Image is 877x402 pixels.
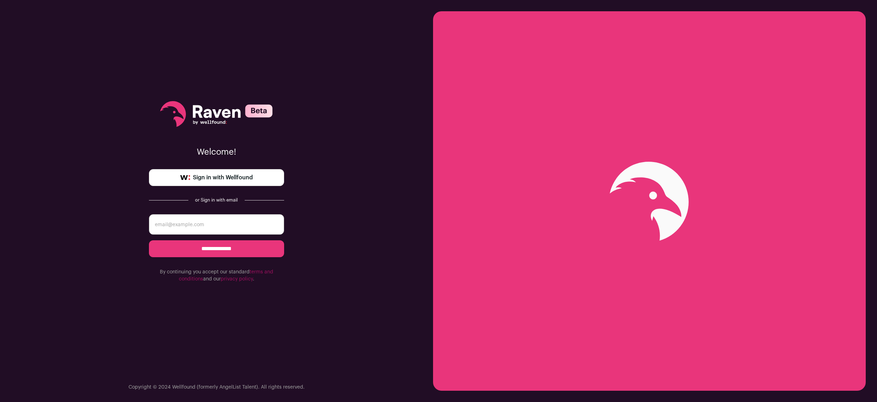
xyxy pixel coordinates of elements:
[149,214,284,235] input: email@example.com
[149,147,284,158] p: Welcome!
[221,277,253,282] a: privacy policy
[193,173,253,182] span: Sign in with Wellfound
[129,384,305,391] p: Copyright © 2024 Wellfound (formerly AngelList Talent). All rights reserved.
[194,197,239,203] div: or Sign in with email
[149,169,284,186] a: Sign in with Wellfound
[180,175,190,180] img: wellfound-symbol-flush-black-fb3c872781a75f747ccb3a119075da62bfe97bd399995f84a933054e44a575c4.png
[149,268,284,283] p: By continuing you accept our standard and our .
